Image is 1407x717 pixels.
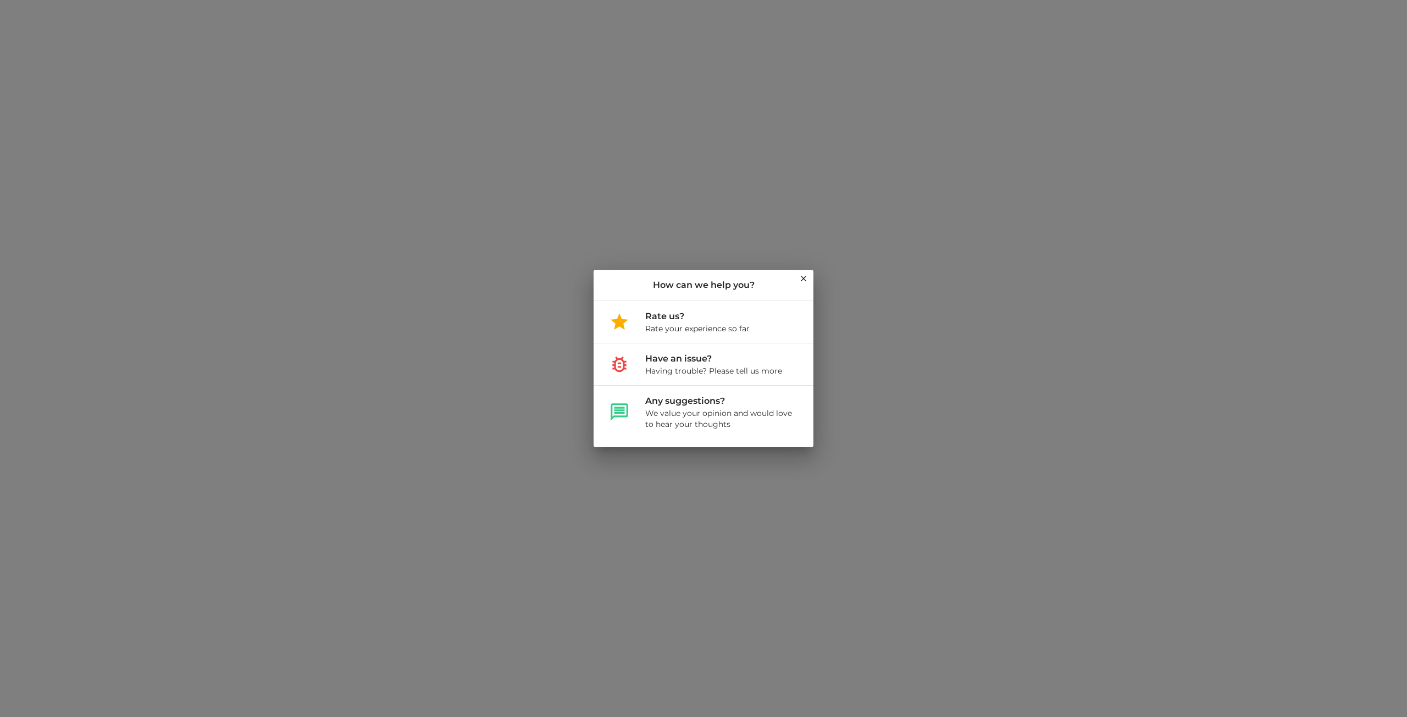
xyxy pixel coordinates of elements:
div: Having trouble? Please tell us more [645,365,782,376]
div: We value your opinion and would love to hear your thoughts [645,408,796,430]
div: Have an issue? [645,352,782,365]
div: Any suggestions? [645,394,796,408]
div: How can we help you? [594,270,813,301]
div: Rate us? [645,310,750,323]
div: Rate your experience so far [645,323,750,334]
